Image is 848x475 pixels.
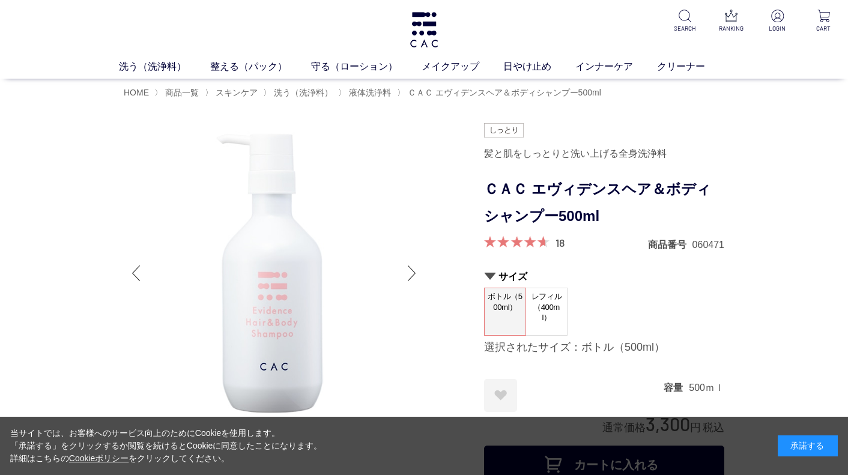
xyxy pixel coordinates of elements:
a: ＣＡＣ エヴィデンスヘア＆ボディシャンプー500ml [405,88,601,97]
li: 〉 [338,87,394,98]
li: 〉 [263,87,336,98]
span: ボトル（500ml） [485,288,525,322]
a: HOME [124,88,149,97]
a: 商品一覧 [163,88,199,97]
p: CART [809,24,838,33]
a: Cookieポリシー [69,453,129,463]
a: CART [809,10,838,33]
a: 守る（ローション） [311,59,422,74]
li: 〉 [205,87,261,98]
dt: 商品番号 [648,238,692,251]
span: 商品一覧 [165,88,199,97]
p: RANKING [716,24,746,33]
a: スキンケア [213,88,258,97]
div: 髪と肌をしっとりと洗い上げる全身洗浄料 [484,144,724,164]
a: LOGIN [763,10,792,33]
a: メイクアップ [422,59,503,74]
p: SEARCH [670,24,700,33]
div: 選択されたサイズ：ボトル（500ml） [484,340,724,355]
h2: サイズ [484,270,724,283]
a: 日やけ止め [503,59,575,74]
a: インナーケア [575,59,657,74]
a: 洗う（洗浄料） [119,59,210,74]
a: 液体洗浄料 [347,88,391,97]
div: 承諾する [778,435,838,456]
span: スキンケア [216,88,258,97]
img: しっとり [484,123,524,138]
img: ＣＡＣ エヴィデンスヘア＆ボディシャンプー500ml ボトル（500ml） [124,123,424,423]
a: RANKING [716,10,746,33]
a: SEARCH [670,10,700,33]
span: 液体洗浄料 [349,88,391,97]
dd: 500ｍｌ [689,381,724,394]
dt: 容量 [664,381,689,394]
a: 整える（パック） [210,59,311,74]
a: 洗う（洗浄料） [271,88,333,97]
img: logo [408,12,440,47]
span: 洗う（洗浄料） [274,88,333,97]
p: LOGIN [763,24,792,33]
dd: 060471 [692,238,724,251]
a: クリーナー [657,59,729,74]
li: 〉 [154,87,202,98]
h1: ＣＡＣ エヴィデンスヘア＆ボディシャンプー500ml [484,176,724,230]
li: 〉 [397,87,604,98]
a: 18 [556,236,565,249]
span: 3,300 [646,413,690,435]
span: ＣＡＣ エヴィデンスヘア＆ボディシャンプー500ml [408,88,601,97]
a: お気に入りに登録する [484,379,517,412]
span: レフィル（400ml） [526,288,567,326]
div: 当サイトでは、お客様へのサービス向上のためにCookieを使用します。 「承諾する」をクリックするか閲覧を続けるとCookieに同意したことになります。 詳細はこちらの をクリックしてください。 [10,427,323,465]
